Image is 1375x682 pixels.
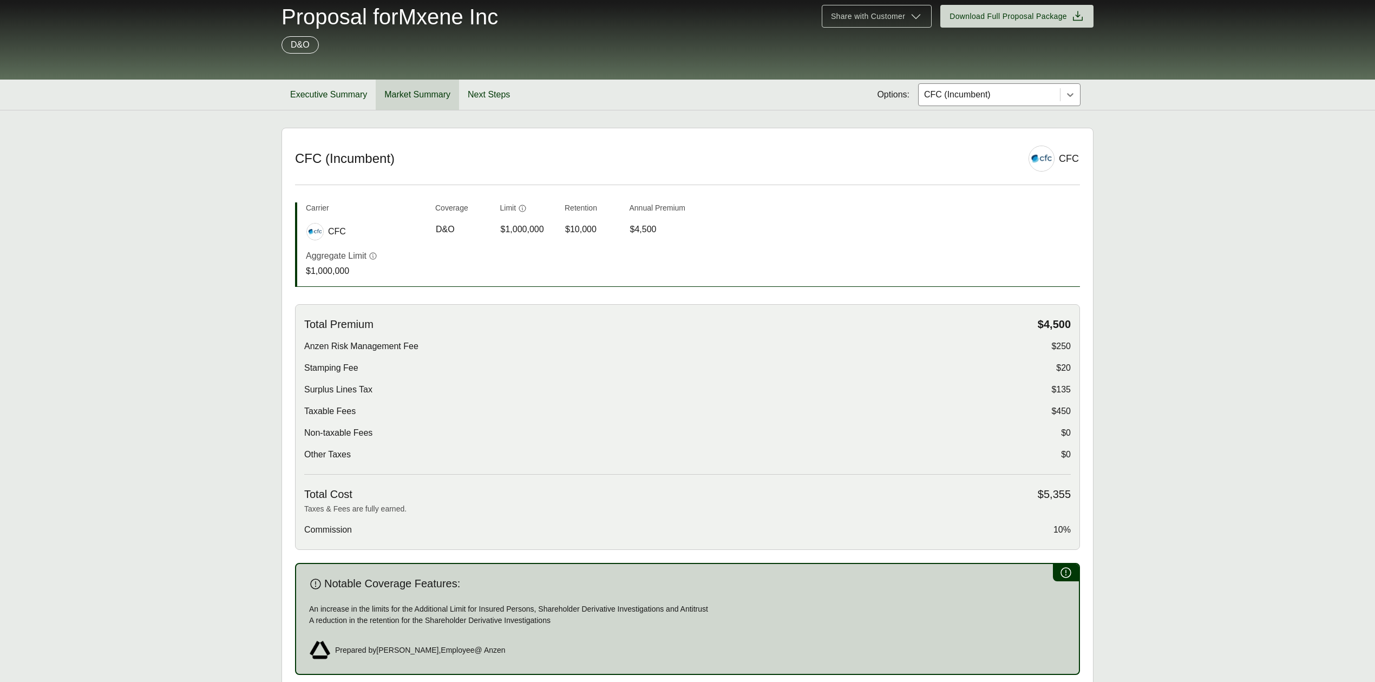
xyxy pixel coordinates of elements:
[291,38,310,51] p: D&O
[831,11,905,22] span: Share with Customer
[324,577,460,591] span: Notable Coverage Features:
[435,202,492,218] th: Coverage
[304,503,1071,515] p: Taxes & Fees are fully earned.
[1051,340,1071,353] span: $250
[950,11,1067,22] span: Download Full Proposal Package
[1056,362,1071,375] span: $20
[306,250,366,263] p: Aggregate Limit
[565,202,621,218] th: Retention
[304,405,356,418] span: Taxable Fees
[436,223,455,236] span: D&O
[1029,146,1054,171] img: CFC logo
[940,5,1094,28] button: Download Full Proposal Package
[1061,448,1071,461] span: $0
[307,224,323,240] img: CFC logo
[1038,318,1071,331] span: $4,500
[304,488,352,501] span: Total Cost
[304,383,372,396] span: Surplus Lines Tax
[295,150,1016,167] h2: CFC (Incumbent)
[1059,152,1079,166] div: CFC
[304,340,418,353] span: Anzen Risk Management Fee
[630,223,657,236] span: $4,500
[501,223,544,236] span: $1,000,000
[822,5,932,28] button: Share with Customer
[1053,523,1071,536] span: 10%
[630,202,686,218] th: Annual Premium
[335,645,506,656] span: Prepared by [PERSON_NAME] , Employee @ Anzen
[376,80,459,110] button: Market Summary
[304,318,374,331] span: Total Premium
[459,80,519,110] button: Next Steps
[1038,488,1071,501] span: $5,355
[304,427,372,440] span: Non-taxable Fees
[304,523,352,536] span: Commission
[565,223,597,236] span: $10,000
[306,265,377,278] p: $1,000,000
[1051,383,1071,396] span: $135
[1051,405,1071,418] span: $450
[1061,427,1071,440] span: $0
[328,225,346,238] span: CFC
[500,202,556,218] th: Limit
[304,362,358,375] span: Stamping Fee
[309,604,1066,626] p: An increase in the limits for the Additional Limit for Insured Persons, Shareholder Derivative In...
[877,88,909,101] span: Options:
[304,448,351,461] span: Other Taxes
[281,80,376,110] button: Executive Summary
[306,202,427,218] th: Carrier
[281,6,498,28] span: Proposal for Mxene Inc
